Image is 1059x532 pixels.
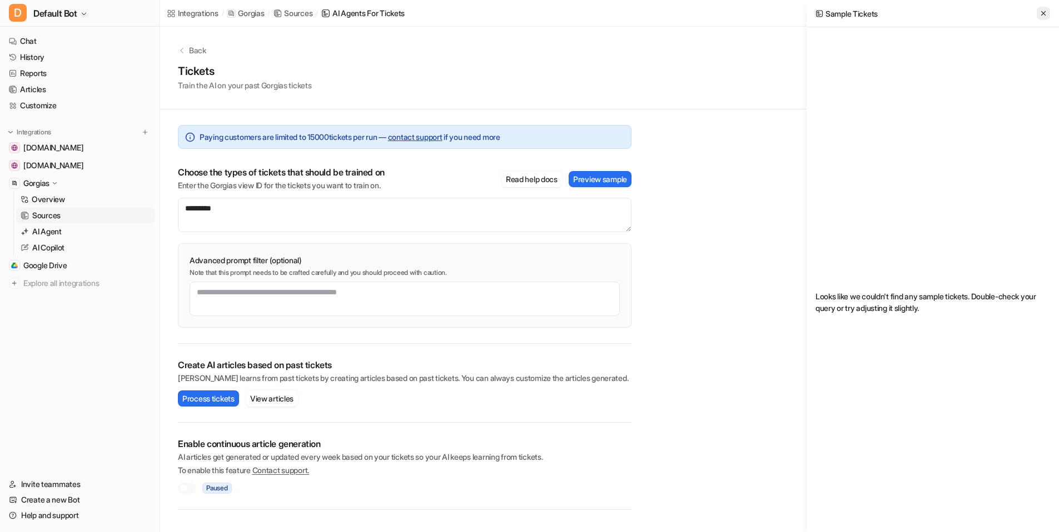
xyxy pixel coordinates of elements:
span: Google Drive [23,260,67,271]
img: explore all integrations [9,278,20,289]
p: AI Copilot [32,242,64,253]
a: Customize [4,98,155,113]
img: Google Drive [11,262,18,269]
p: Sources [32,210,61,221]
a: Explore all integrations [4,275,155,291]
p: Looks like we couldn't find any sample tickets. Double-check your query or try adjusting it sligh... [816,290,1050,314]
h1: Tickets [178,63,312,79]
button: Integrations [4,127,54,138]
p: Create AI articles based on past tickets [178,359,632,370]
a: Articles [4,82,155,97]
a: Google DriveGoogle Drive [4,258,155,273]
button: Preview sample [569,171,632,187]
img: sauna.space [11,162,18,169]
p: Sample Tickets [826,8,878,19]
a: Sources [16,208,155,223]
a: help.sauna.space[DOMAIN_NAME] [4,140,155,155]
a: Create a new Bot [4,492,155,508]
a: Invite teammates [4,476,155,492]
button: Read help docs [501,171,562,187]
a: Integrations [167,7,218,19]
img: help.sauna.space [11,144,18,151]
a: Overview [16,192,155,207]
span: / [222,8,224,18]
a: History [4,49,155,65]
span: [DOMAIN_NAME] [23,160,83,171]
p: Gorgias [238,8,264,19]
p: [PERSON_NAME] learns from past tickets by creating articles based on past tickets. You can always... [178,373,632,384]
span: / [316,8,318,18]
span: Default Bot [33,6,77,21]
a: Help and support [4,508,155,523]
p: Integrations [17,128,51,137]
p: Back [189,44,206,56]
p: Enable continuous article generation [178,438,632,449]
a: AI Agent [16,224,155,239]
p: AI articles get generated or updated every week based on your tickets so your AI keeps learning f... [178,451,632,463]
img: menu_add.svg [141,128,149,136]
a: Sources [273,7,312,19]
div: Integrations [178,7,218,19]
p: To enable this feature [178,465,632,476]
div: AI Agents for tickets [332,7,405,19]
span: D [9,4,27,22]
a: sauna.space[DOMAIN_NAME] [4,158,155,173]
a: AI Agents for tickets [321,7,405,19]
a: contact support [388,132,443,142]
span: / [267,8,270,18]
p: Enter the Gorgias view ID for the tickets you want to train on. [178,180,385,191]
p: Note that this prompt needs to be crafted carefully and you should proceed with caution. [190,268,620,277]
p: Advanced prompt filter (optional) [190,255,620,266]
button: Process tickets [178,390,239,406]
a: Reports [4,66,155,81]
p: AI Agent [32,226,62,237]
div: Sources [284,7,312,19]
img: Gorgias [11,180,18,187]
a: AI Copilot [16,240,155,255]
span: Paying customers are limited to 15000 tickets per run — if you need more [200,131,500,143]
button: View articles [246,390,298,406]
p: Overview [32,194,65,205]
p: Train the AI on your past Gorgias tickets [178,79,312,91]
span: [DOMAIN_NAME] [23,142,83,153]
img: expand menu [7,128,14,136]
p: Choose the types of tickets that should be trained on [178,167,385,178]
a: Chat [4,33,155,49]
span: Paused [202,483,232,494]
p: Gorgias [23,178,49,189]
span: Contact support. [252,465,310,475]
span: Explore all integrations [23,274,151,292]
a: Gorgias [227,8,264,19]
